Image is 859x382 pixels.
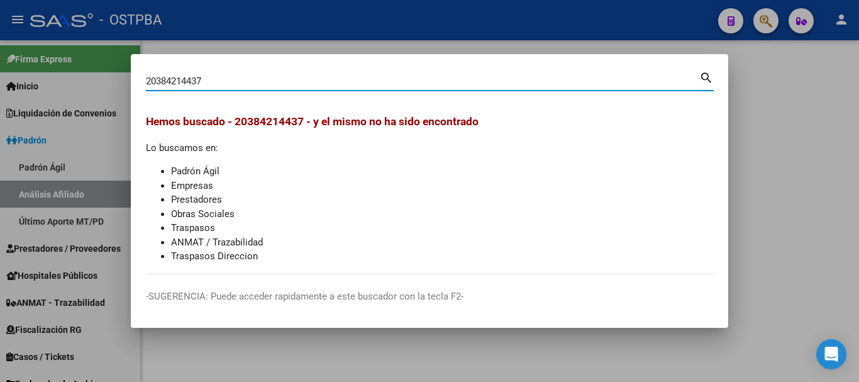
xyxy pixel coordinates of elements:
[699,69,714,84] mat-icon: search
[146,115,479,128] span: Hemos buscado - 20384214437 - y el mismo no ha sido encontrado
[171,193,713,207] li: Prestadores
[171,207,713,222] li: Obras Sociales
[816,339,846,369] div: Open Intercom Messenger
[146,289,713,304] p: -SUGERENCIA: Puede acceder rapidamente a este buscador con la tecla F2-
[146,113,713,264] div: Lo buscamos en:
[171,179,713,193] li: Empresas
[171,235,713,250] li: ANMAT / Trazabilidad
[171,164,713,179] li: Padrón Ágil
[171,221,713,235] li: Traspasos
[171,249,713,264] li: Traspasos Direccion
